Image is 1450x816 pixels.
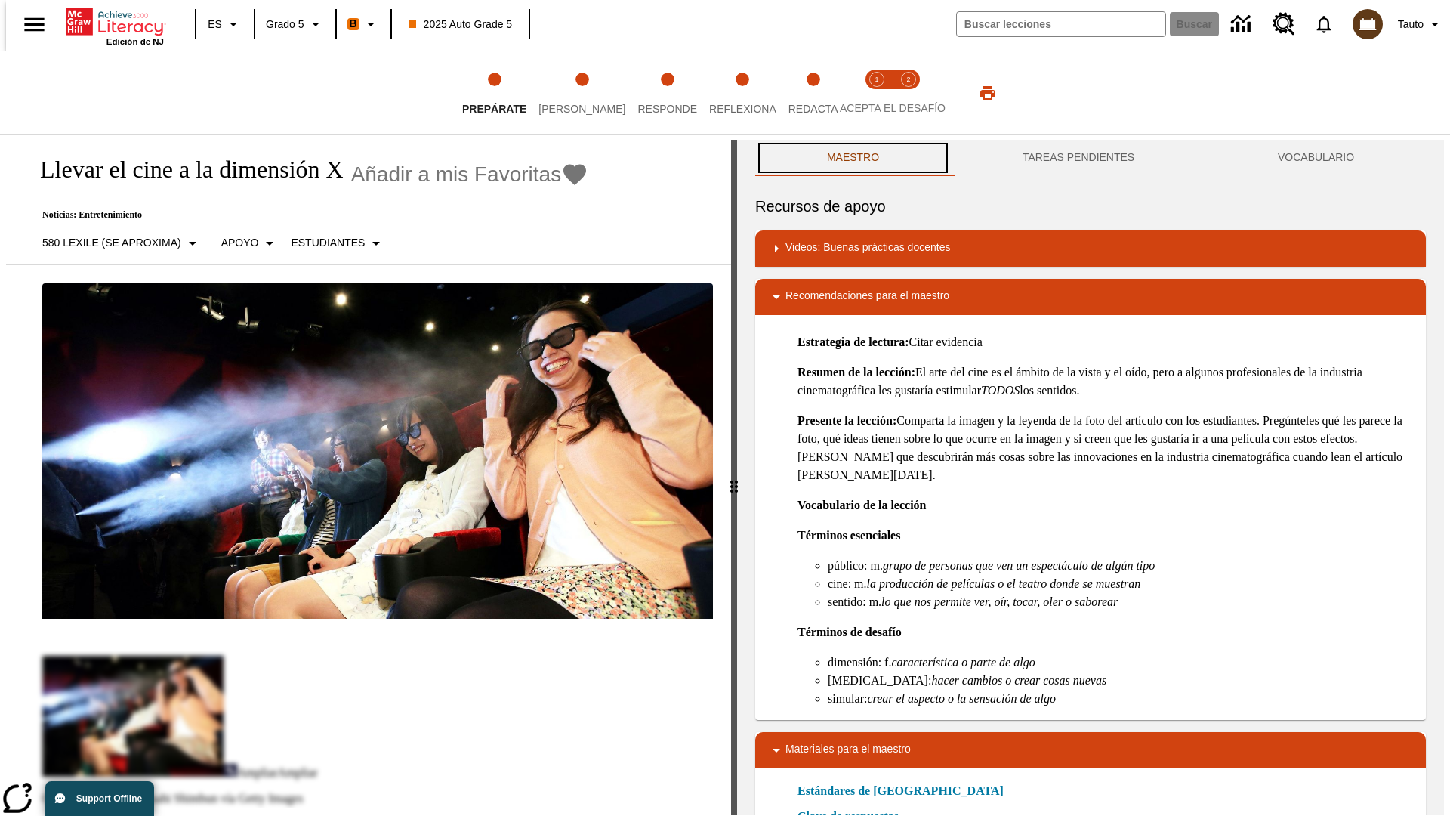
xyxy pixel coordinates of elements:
[36,230,208,257] button: Seleccione Lexile, 580 Lexile (Se aproxima)
[42,235,181,251] p: 580 Lexile (Se aproxima)
[797,529,900,542] strong: Términos esenciales
[828,557,1414,575] li: público: m.
[887,51,930,134] button: Acepta el desafío contesta step 2 of 2
[350,14,357,33] span: B
[828,690,1414,708] li: simular:
[867,692,1056,705] em: crear el aspecto o la sensación de algo
[891,656,1035,669] em: característica o parte de algo
[538,103,625,115] span: [PERSON_NAME]
[797,412,1414,484] p: Comparta la imagen y la leyenda de la foto del artículo con los estudiantes. Pregúnteles qué les ...
[351,161,589,187] button: Añadir a mis Favoritas - Llevar el cine a la dimensión X
[797,626,902,638] strong: Términos de desafío
[951,140,1206,176] button: TAREAS PENDIENTES
[755,140,1426,176] div: Instructional Panel Tabs
[797,335,909,348] strong: Estrategia de lectura:
[1304,5,1344,44] a: Notificaciones
[12,2,57,47] button: Abrir el menú lateral
[797,366,915,379] strong: Resumen de la lección:
[893,414,896,427] strong: :
[625,51,709,134] button: Responde step 3 of 5
[24,156,344,184] h1: Llevar el cine a la dimensión X
[637,103,697,115] span: Responde
[737,140,1444,815] div: activity
[450,51,538,134] button: Prepárate step 1 of 5
[755,194,1426,218] h6: Recursos de apoyo
[201,11,249,38] button: Lenguaje: ES, Selecciona un idioma
[797,499,927,512] strong: Vocabulario de la lección
[883,559,1155,572] em: grupo de personas que ven un espectáculo de algún tipo
[906,76,910,83] text: 2
[709,103,776,115] span: Reflexiona
[526,51,637,134] button: Lee step 2 of 5
[828,593,1414,611] li: sentido: m.
[867,577,1141,590] em: la producción de películas o el teatro donde se muestran
[1206,140,1426,176] button: VOCABULARIO
[755,140,951,176] button: Maestro
[24,209,588,221] p: Noticias: Entretenimiento
[797,333,1414,351] p: Citar evidencia
[66,5,164,46] div: Portada
[788,103,838,115] span: Redacta
[828,654,1414,672] li: dimensión: f.
[776,51,850,134] button: Redacta step 5 of 5
[409,17,513,32] span: 2025 Auto Grade 5
[1263,4,1304,45] a: Centro de recursos, Se abrirá en una pestaña nueva.
[957,12,1165,36] input: Buscar campo
[828,672,1414,690] li: [MEDICAL_DATA]:
[785,240,950,258] p: Videos: Buenas prácticas docentes
[797,414,893,427] strong: Presente la lección
[1353,9,1383,39] img: avatar image
[266,17,304,32] span: Grado 5
[797,363,1414,400] p: El arte del cine es el ámbito de la vista y el oído, pero a algunos profesionales de la industria...
[755,732,1426,768] div: Materiales para el maestro
[351,162,562,187] span: Añadir a mis Favoritas
[1392,11,1450,38] button: Perfil/Configuración
[731,140,737,815] div: Pulsa la tecla de intro o la barra espaciadora y luego presiona las flechas de derecha e izquierd...
[45,781,154,816] button: Support Offline
[6,140,731,808] div: reading
[797,782,1013,800] a: Estándares de [GEOGRAPHIC_DATA]
[875,76,878,83] text: 1
[785,288,949,306] p: Recomendaciones para el maestro
[462,103,526,115] span: Prepárate
[697,51,788,134] button: Reflexiona step 4 of 5
[1222,4,1263,45] a: Centro de información
[285,230,391,257] button: Seleccionar estudiante
[106,37,164,46] span: Edición de NJ
[881,595,1118,608] em: lo que nos permite ver, oír, tocar, oler o saborear
[828,575,1414,593] li: cine: m.
[755,230,1426,267] div: Videos: Buenas prácticas docentes
[855,51,899,134] button: Acepta el desafío lee step 1 of 2
[964,79,1012,107] button: Imprimir
[42,283,713,619] img: El panel situado frente a los asientos rocía con agua nebulizada al feliz público en un cine equi...
[981,384,1020,397] em: TODOS
[840,102,946,114] span: ACEPTA EL DESAFÍO
[208,17,222,32] span: ES
[76,793,142,804] span: Support Offline
[1398,17,1424,32] span: Tauto
[221,235,259,251] p: Apoyo
[785,741,911,759] p: Materiales para el maestro
[1344,5,1392,44] button: Escoja un nuevo avatar
[755,279,1426,315] div: Recomendaciones para el maestro
[260,11,331,38] button: Grado: Grado 5, Elige un grado
[215,230,285,257] button: Tipo de apoyo, Apoyo
[341,11,386,38] button: Boost El color de la clase es anaranjado. Cambiar el color de la clase.
[291,235,365,251] p: Estudiantes
[931,674,1106,687] em: hacer cambios o crear cosas nuevas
